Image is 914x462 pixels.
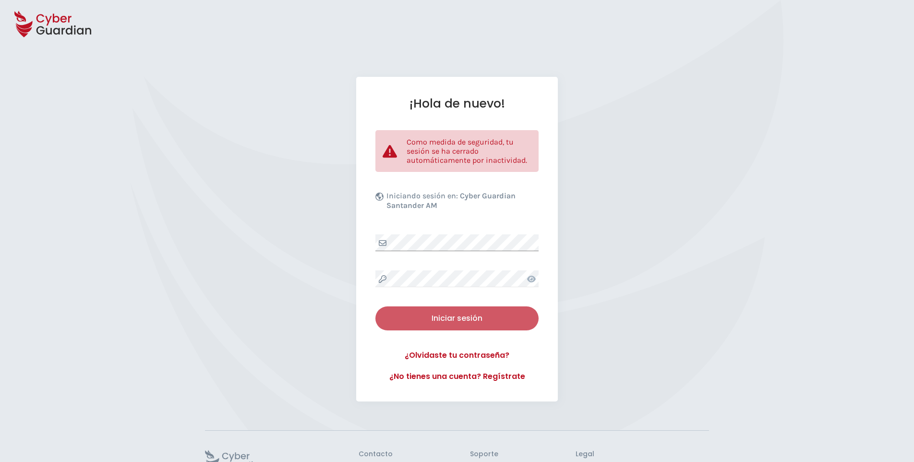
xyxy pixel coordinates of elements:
[576,450,709,459] h3: Legal
[375,96,539,111] h1: ¡Hola de nuevo!
[386,191,516,210] b: Cyber Guardian Santander AM
[386,191,536,215] p: Iniciando sesión en:
[375,306,539,330] button: Iniciar sesión
[359,450,393,459] h3: Contacto
[383,313,531,324] div: Iniciar sesión
[470,450,498,459] h3: Soporte
[375,350,539,361] a: ¿Olvidaste tu contraseña?
[375,371,539,382] a: ¿No tienes una cuenta? Regístrate
[407,137,531,165] p: Como medida de seguridad, tu sesión se ha cerrado automáticamente por inactividad.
